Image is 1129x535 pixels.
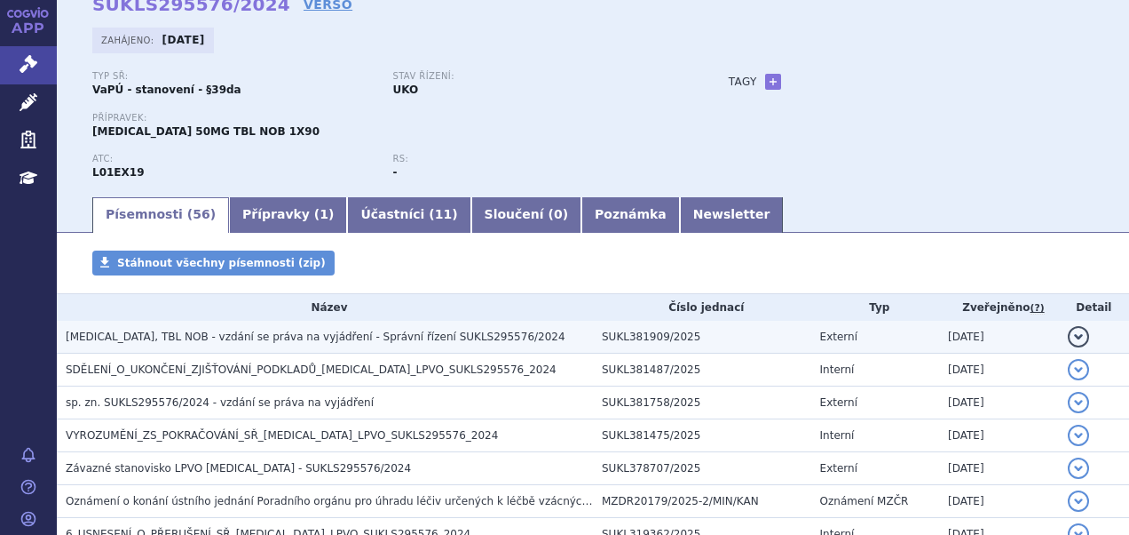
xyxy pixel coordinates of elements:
strong: VaPÚ - stanovení - §39da [92,84,241,96]
p: ATC: [92,154,375,164]
span: [MEDICAL_DATA] 50MG TBL NOB 1X90 [92,125,320,138]
button: detail [1068,458,1089,479]
a: Účastníci (11) [347,197,470,233]
a: Poznámka [581,197,680,233]
a: Newsletter [680,197,784,233]
td: SUKL381487/2025 [593,354,811,387]
strong: - [392,166,397,179]
span: Stáhnout všechny písemnosti (zip) [117,257,326,269]
span: VYROZUMĚNÍ_ZS_POKRAČOVÁNÍ_SŘ_QINLOCK_LPVO_SUKLS295576_2024 [66,429,498,442]
span: 0 [554,207,563,221]
th: Typ [811,294,939,321]
td: [DATE] [939,354,1059,387]
th: Číslo jednací [593,294,811,321]
button: detail [1068,392,1089,413]
button: detail [1068,359,1089,380]
td: SUKL381475/2025 [593,419,811,452]
strong: [DATE] [162,34,205,46]
span: Interní [820,429,855,442]
th: Zveřejněno [939,294,1059,321]
a: Sloučení (0) [471,197,581,233]
a: Přípravky (1) [229,197,347,233]
span: QINLOCK, TBL NOB - vzdání se práva na vyjádření - Správní řízení SUKLS295576/2024 [66,331,565,343]
td: [DATE] [939,419,1059,452]
strong: UKO [392,84,418,96]
th: Detail [1059,294,1129,321]
abbr: (?) [1030,302,1045,315]
span: SDĚLENÍ_O_UKONČENÍ_ZJIŠŤOVÁNÍ_PODKLADŮ_QINLOCK_LPVO_SUKLS295576_2024 [66,363,557,376]
span: 1 [320,207,328,221]
p: Typ SŘ: [92,71,375,82]
strong: RIPRETINIB [92,166,145,179]
td: MZDR20179/2025-2/MIN/KAN [593,485,811,518]
td: SUKL381758/2025 [593,387,811,419]
button: detail [1068,326,1089,347]
span: Externí [820,331,857,343]
span: Interní [820,363,855,376]
span: 11 [435,207,452,221]
td: [DATE] [939,321,1059,354]
span: Závazné stanovisko LPVO QINLOCK - SUKLS295576/2024 [66,462,411,475]
span: Oznámení MZČR [820,495,909,507]
td: SUKL378707/2025 [593,452,811,485]
p: Stav řízení: [392,71,675,82]
p: RS: [392,154,675,164]
span: Externí [820,396,857,409]
button: detail [1068,425,1089,446]
td: [DATE] [939,452,1059,485]
span: 56 [193,207,209,221]
a: Stáhnout všechny písemnosti (zip) [92,251,335,275]
td: [DATE] [939,387,1059,419]
a: + [765,74,781,90]
a: Písemnosti (56) [92,197,229,233]
th: Název [57,294,593,321]
button: detail [1068,491,1089,512]
h3: Tagy [729,71,757,92]
span: Externí [820,462,857,475]
span: sp. zn. SUKLS295576/2024 - vzdání se práva na vyjádření [66,396,374,409]
span: Zahájeno: [101,33,157,47]
p: Přípravek: [92,113,693,124]
td: SUKL381909/2025 [593,321,811,354]
span: Oznámení o konání ústního jednání Poradního orgánu pro úhradu léčiv určených k léčbě vzácných one... [66,495,781,507]
td: [DATE] [939,485,1059,518]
